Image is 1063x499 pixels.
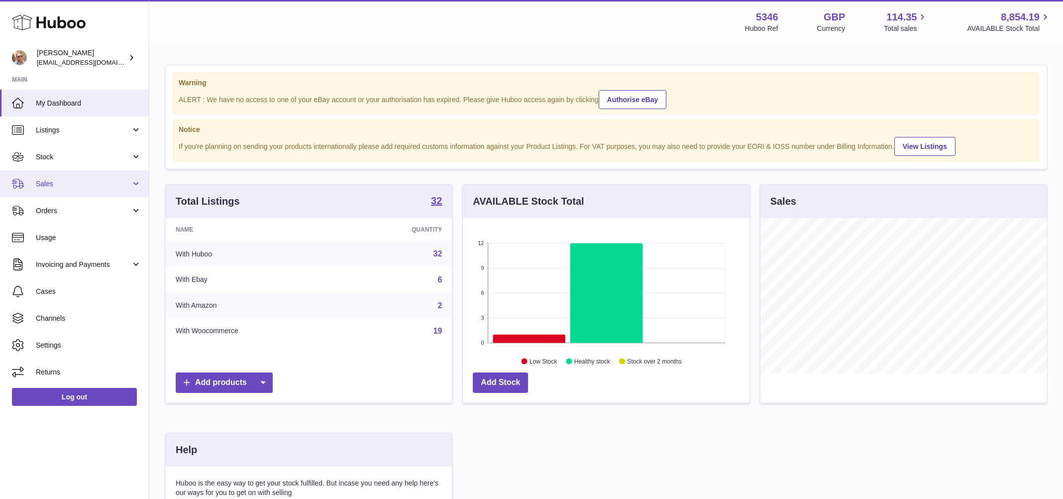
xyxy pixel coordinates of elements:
[628,358,682,365] text: Stock over 2 months
[884,10,928,33] a: 114.35 Total sales
[473,195,584,208] h3: AVAILABLE Stock Total
[36,125,131,135] span: Listings
[481,340,484,346] text: 0
[36,260,131,269] span: Invoicing and Payments
[967,10,1051,33] a: 8,854.19 AVAILABLE Stock Total
[817,24,846,33] div: Currency
[176,195,240,208] h3: Total Listings
[530,358,557,365] text: Low Stock
[599,90,667,109] a: Authorise eBay
[179,78,1034,88] strong: Warning
[176,443,197,457] h3: Help
[745,24,778,33] div: Huboo Ref
[481,315,484,321] text: 3
[179,135,1034,156] div: If you're planning on sending your products internationally please add required customs informati...
[36,368,141,377] span: Returns
[36,179,131,189] span: Sales
[431,196,442,206] strong: 32
[756,10,778,24] strong: 5346
[12,50,27,65] img: support@radoneltd.co.uk
[36,99,141,108] span: My Dashboard
[166,218,343,241] th: Name
[967,24,1051,33] span: AVAILABLE Stock Total
[12,388,137,406] a: Log out
[574,358,611,365] text: Healthy stock
[824,10,845,24] strong: GBP
[166,241,343,267] td: With Huboo
[166,293,343,319] td: With Amazon
[770,195,796,208] h3: Sales
[36,206,131,216] span: Orders
[176,373,273,393] a: Add products
[36,152,131,162] span: Stock
[36,233,141,243] span: Usage
[481,265,484,271] text: 9
[179,125,1034,134] strong: Notice
[884,24,928,33] span: Total sales
[37,48,126,67] div: [PERSON_NAME]
[437,275,442,284] a: 6
[166,267,343,293] td: With Ebay
[886,10,917,24] span: 114.35
[176,479,442,498] p: Huboo is the easy way to get your stock fulfilled. But incase you need any help here's our ways f...
[166,318,343,344] td: With Woocommerce
[473,373,528,393] a: Add Stock
[433,327,442,335] a: 19
[433,249,442,258] a: 32
[37,58,146,66] span: [EMAIL_ADDRESS][DOMAIN_NAME]
[36,314,141,323] span: Channels
[343,218,452,241] th: Quantity
[478,240,484,246] text: 12
[431,196,442,208] a: 32
[1001,10,1040,24] span: 8,854.19
[894,137,956,156] a: View Listings
[481,290,484,296] text: 6
[179,89,1034,109] div: ALERT : We have no access to one of your eBay account or your authorisation has expired. Please g...
[36,341,141,350] span: Settings
[437,301,442,310] a: 2
[36,287,141,296] span: Cases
